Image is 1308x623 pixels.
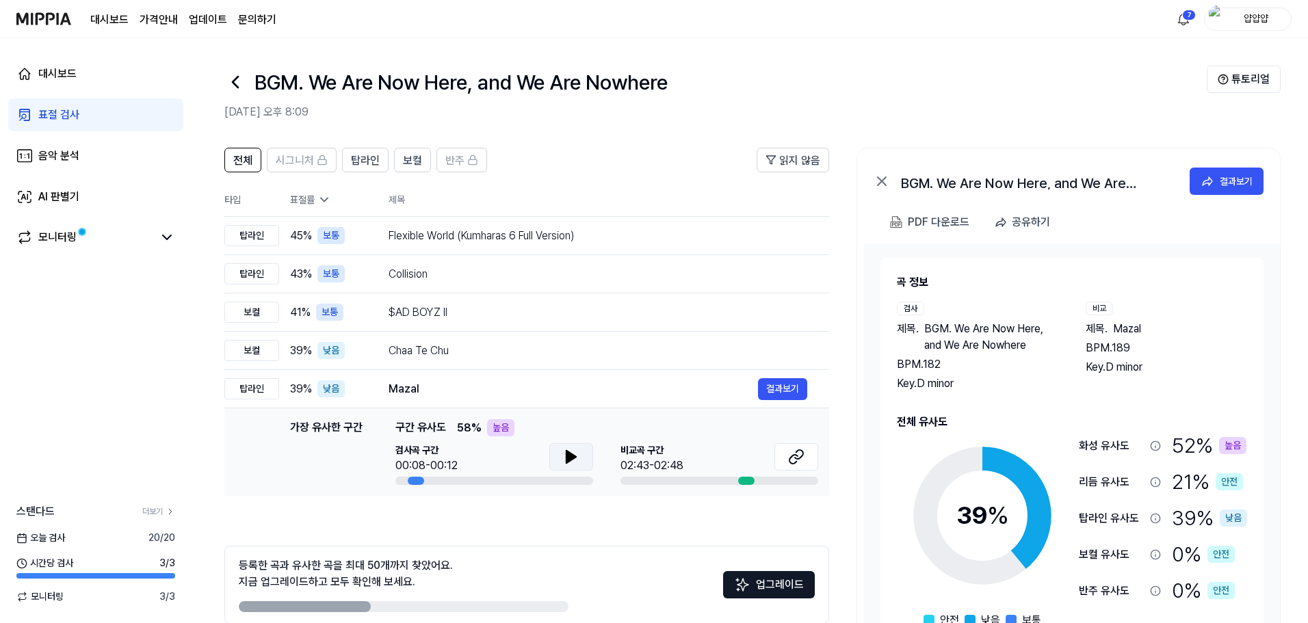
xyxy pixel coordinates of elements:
[38,229,77,246] div: 모니터링
[1218,74,1229,85] img: Help
[620,458,683,474] div: 02:43-02:48
[389,343,807,359] div: Chaa Te Chu
[16,556,73,570] span: 시간당 검사
[897,274,1247,291] h2: 곡 정보
[897,414,1247,430] h2: 전체 유사도
[897,356,1058,373] div: BPM. 182
[317,380,345,397] div: 낮음
[1012,213,1050,231] div: 공유하기
[1172,539,1235,570] div: 0 %
[389,228,807,244] div: Flexible World (Kumharas 6 Full Version)
[16,589,64,604] span: 모니터링
[924,321,1058,354] span: BGM. We Are Now Here, and We Are Nowhere
[159,556,175,570] span: 3 / 3
[1207,546,1235,563] div: 안전
[267,148,337,172] button: 시그니처
[316,304,343,321] div: 보통
[16,229,153,246] a: 모니터링
[254,67,668,98] h1: BGM. We Are Now Here, and We Are Nowhere
[159,589,175,604] span: 3 / 3
[38,148,79,164] div: 음악 분석
[290,343,312,359] span: 39 %
[908,213,969,231] div: PDF 다운로드
[142,505,175,518] a: 더보기
[989,209,1061,236] button: 공유하기
[734,576,750,593] img: Sparkles
[1079,510,1144,527] div: 탑라인 유사도
[1229,11,1283,26] div: 얍얍얍
[758,378,807,400] button: 결과보기
[239,557,453,590] div: 등록한 곡과 유사한 곡을 최대 50개까지 찾았어요. 지금 업그레이드하고 모두 확인해 보세요.
[224,302,279,323] div: 보컬
[757,148,829,172] button: 읽지 않음
[16,531,65,545] span: 오늘 검사
[1172,430,1246,461] div: 52 %
[1086,302,1113,315] div: 비교
[8,98,183,131] a: 표절 검사
[779,153,820,169] span: 읽지 않음
[38,66,77,82] div: 대시보드
[887,209,972,236] button: PDF 다운로드
[290,419,363,485] div: 가장 유사한 구간
[90,12,129,28] a: 대시보드
[987,501,1009,530] span: %
[1172,466,1243,497] div: 21 %
[403,153,422,169] span: 보컬
[351,153,380,169] span: 탑라인
[487,419,514,436] div: 높음
[1220,174,1253,189] div: 결과보기
[1172,575,1235,606] div: 0 %
[233,153,252,169] span: 전체
[1086,359,1247,375] div: Key. D minor
[224,225,279,246] div: 탑라인
[140,12,178,28] button: 가격안내
[723,571,815,598] button: 업그레이드
[290,304,311,321] span: 41 %
[956,497,1009,534] div: 39
[901,173,1175,189] div: BGM. We Are Now Here, and We Are Nowhere
[1220,509,1247,527] div: 낮음
[224,104,1207,120] h2: [DATE] 오후 8:09
[290,228,312,244] span: 45 %
[1207,582,1235,599] div: 안전
[148,531,175,545] span: 20 / 20
[395,458,458,474] div: 00:08-00:12
[38,107,79,123] div: 표절 검사
[290,193,367,207] div: 표절률
[224,183,279,217] th: 타입
[1079,546,1144,563] div: 보컬 유사도
[1086,321,1108,337] span: 제목 .
[1190,168,1264,195] button: 결과보기
[224,378,279,399] div: 탑라인
[8,181,183,213] a: AI 판별기
[276,153,314,169] span: 시그니처
[16,503,55,520] span: 스탠다드
[897,321,919,354] span: 제목 .
[224,340,279,361] div: 보컬
[1219,437,1246,454] div: 높음
[445,153,465,169] span: 반주
[290,381,312,397] span: 39 %
[224,148,261,172] button: 전체
[342,148,389,172] button: 탑라인
[897,375,1058,392] div: Key. D minor
[395,443,458,458] span: 검사곡 구간
[436,148,487,172] button: 반주
[395,419,446,436] span: 구간 유사도
[290,266,312,282] span: 43 %
[1113,321,1141,337] span: Mazal
[1207,66,1281,93] button: 튜토리얼
[1079,474,1144,490] div: 리듬 유사도
[1175,11,1192,27] img: 알림
[1079,583,1144,599] div: 반주 유사도
[620,443,683,458] span: 비교곡 구간
[457,420,482,436] span: 58 %
[1209,5,1225,33] img: profile
[1172,503,1247,533] div: 39 %
[8,140,183,172] a: 음악 분석
[8,57,183,90] a: 대시보드
[1204,8,1292,31] button: profile얍얍얍
[1216,473,1243,490] div: 안전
